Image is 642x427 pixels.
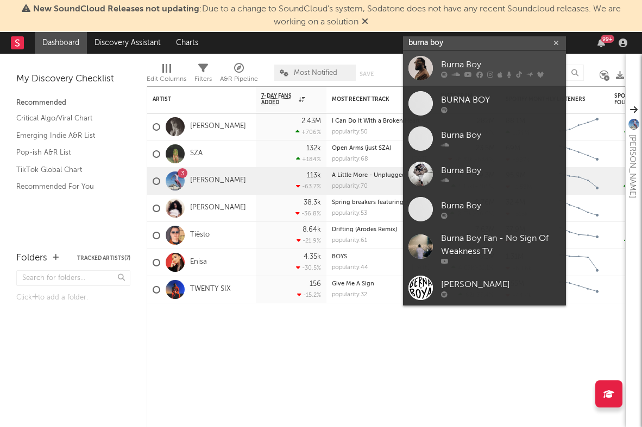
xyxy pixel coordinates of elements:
div: Burna Boy [441,129,561,142]
div: Edit Columns [147,59,186,91]
div: Edit Columns [147,73,186,86]
div: Recommended [16,97,130,110]
div: Burna Boy [441,58,561,71]
div: 2.43M [301,118,321,125]
button: Save [360,71,374,77]
div: popularity: 53 [332,211,367,216]
div: 156 [310,281,321,288]
a: Emerging Indie A&R List [16,130,119,142]
a: TikTok Global Chart [16,164,119,176]
div: -63.7 % [296,183,321,190]
svg: Chart title [555,141,603,168]
div: Drifting (Arodes Remix) [332,227,430,233]
a: I Can Do It With a Broken Heart - [PERSON_NAME] Remix [332,118,492,124]
a: Tiësto [190,231,210,240]
a: TWENTY SIX [190,285,231,294]
svg: Chart title [555,168,603,195]
div: -30.5 % [296,264,321,271]
div: I Can Do It With a Broken Heart - Dombresky Remix [332,118,430,124]
div: My Discovery Checklist [16,73,130,86]
a: [PERSON_NAME] [190,176,246,186]
a: Burna Boy [403,121,566,156]
div: -21.9 % [297,237,321,244]
div: 8.64k [303,226,321,233]
div: Burna Boy [441,164,561,177]
div: 38.3k [304,199,321,206]
div: -15.2 % [297,291,321,298]
div: Spring breakers featuring kesha [332,200,430,206]
a: A Little More - Unplugged [332,173,406,179]
div: popularity: 44 [332,265,368,271]
div: Burna Boy Fan - No Sign Of Weakness TV [441,232,561,258]
button: 99+ [597,39,605,47]
div: Click to add a folder. [16,291,130,304]
div: A Little More - Unplugged [332,173,430,179]
a: BURNA BOY [403,86,566,121]
div: popularity: 68 [332,156,368,162]
div: +184 % [296,156,321,163]
input: Search for folders... [16,270,130,286]
div: Filters [194,59,212,91]
div: A&R Pipeline [220,59,258,91]
a: Burna Boy Fan - No Sign Of Weakness TV [403,227,566,270]
a: Burna Boy [403,50,566,86]
a: Enisa [190,258,207,267]
a: [PERSON_NAME] [190,203,246,213]
svg: Chart title [555,249,603,276]
a: Burna Boy [403,156,566,192]
a: Charts [168,32,206,54]
a: Pop-ish A&R List [16,146,119,158]
span: 7-Day Fans Added [261,93,296,106]
a: Drifting (Arodes Remix) [332,227,397,233]
a: SZA [190,149,203,158]
div: -36.8 % [295,210,321,217]
div: 132k [306,145,321,152]
a: Dashboard [35,32,87,54]
svg: Chart title [555,276,603,303]
div: +706 % [295,129,321,136]
div: BURNA BOY [441,93,561,106]
a: Give Me A Sign [332,281,374,287]
div: Artist [153,96,234,103]
span: : Due to a change to SoundCloud's system, Sodatone does not have any recent Soundcloud releases. ... [33,5,621,27]
div: Burna Boy [441,199,561,212]
div: 99 + [601,35,614,43]
div: popularity: 32 [332,292,367,298]
input: Search for artists [403,36,566,50]
a: Burna Boy [403,192,566,227]
svg: Chart title [555,195,603,222]
div: Most Recent Track [332,96,413,103]
div: 4.35k [304,253,321,260]
div: Filters [194,73,212,86]
a: Spring breakers featuring [PERSON_NAME] [332,200,452,206]
a: BOYS [332,254,347,260]
a: Open Arms (just SZA) [332,145,391,151]
svg: Chart title [555,222,603,249]
a: [PERSON_NAME] [403,270,566,305]
div: [PERSON_NAME] [626,135,639,198]
div: 113k [307,172,321,179]
a: Recommended For You [16,181,119,193]
span: Most Notified [294,69,337,77]
a: Discovery Assistant [87,32,168,54]
div: popularity: 61 [332,238,367,244]
div: BOYS [332,254,430,260]
a: Critical Algo/Viral Chart [16,112,119,124]
svg: Chart title [555,113,603,141]
div: Open Arms (just SZA) [332,145,430,151]
a: [PERSON_NAME] [190,122,246,131]
span: New SoundCloud Releases not updating [33,5,199,14]
div: popularity: 50 [332,129,368,135]
div: Give Me A Sign [332,281,430,287]
button: Tracked Artists(7) [77,256,130,261]
div: [PERSON_NAME] [441,278,561,291]
div: Folders [16,252,47,265]
div: A&R Pipeline [220,73,258,86]
span: Dismiss [362,18,368,27]
div: popularity: 70 [332,183,368,189]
